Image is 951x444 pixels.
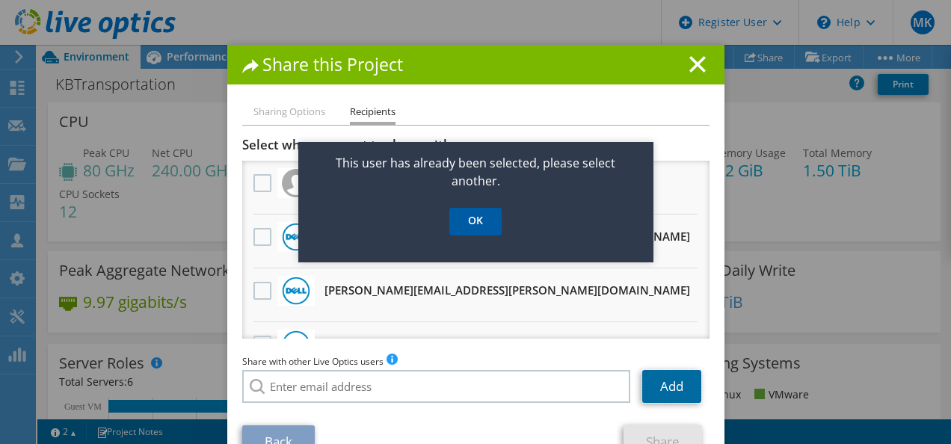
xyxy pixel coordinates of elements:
h3: [EMAIL_ADDRESS][DOMAIN_NAME] [324,332,512,356]
h1: Share this Project [242,56,710,73]
input: Enter email address [242,370,631,403]
a: Add [642,370,701,403]
img: Dell [282,223,310,251]
img: Logo [282,169,310,197]
li: Sharing Options [253,103,325,122]
a: OK [449,208,502,235]
span: Share with other Live Optics users [242,355,384,368]
li: Recipients [350,103,396,125]
img: Dell [282,330,310,359]
h3: Select who you want to share with. [242,137,710,153]
h3: [PERSON_NAME][EMAIL_ADDRESS][PERSON_NAME][DOMAIN_NAME] [324,278,690,302]
p: This user has already been selected, please select another. [298,154,653,190]
img: Dell [282,277,310,305]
